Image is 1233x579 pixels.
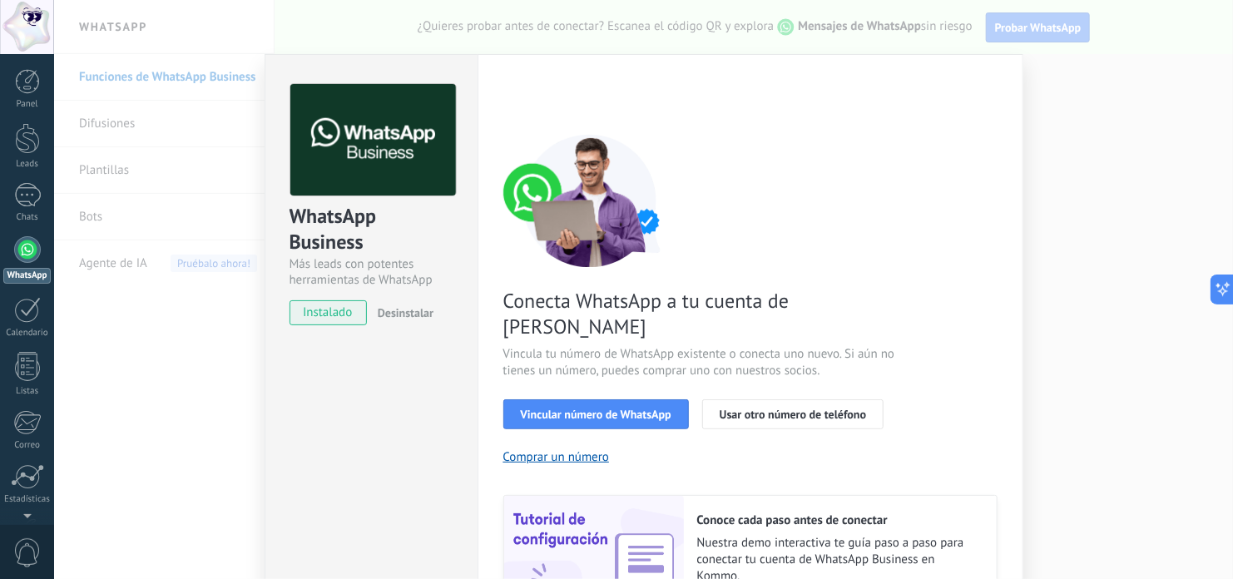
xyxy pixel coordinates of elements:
div: Correo [3,440,52,451]
div: Listas [3,386,52,397]
img: logo_main.png [290,84,456,196]
span: Usar otro número de teléfono [720,408,866,420]
div: WhatsApp [3,268,51,284]
div: Panel [3,99,52,110]
img: connect number [503,134,678,267]
div: WhatsApp Business [290,203,453,256]
div: Más leads con potentes herramientas de WhatsApp [290,256,453,288]
span: Conecta WhatsApp a tu cuenta de [PERSON_NAME] [503,288,899,339]
div: Chats [3,212,52,223]
span: Vincula tu número de WhatsApp existente o conecta uno nuevo. Si aún no tienes un número, puedes c... [503,346,899,379]
span: Desinstalar [378,305,433,320]
div: Leads [3,159,52,170]
button: Vincular número de WhatsApp [503,399,689,429]
button: Desinstalar [371,300,433,325]
div: Calendario [3,328,52,339]
span: instalado [290,300,366,325]
button: Usar otro número de teléfono [702,399,884,429]
h2: Conoce cada paso antes de conectar [697,512,980,528]
span: Vincular número de WhatsApp [521,408,671,420]
button: Comprar un número [503,449,610,465]
div: Estadísticas [3,494,52,505]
